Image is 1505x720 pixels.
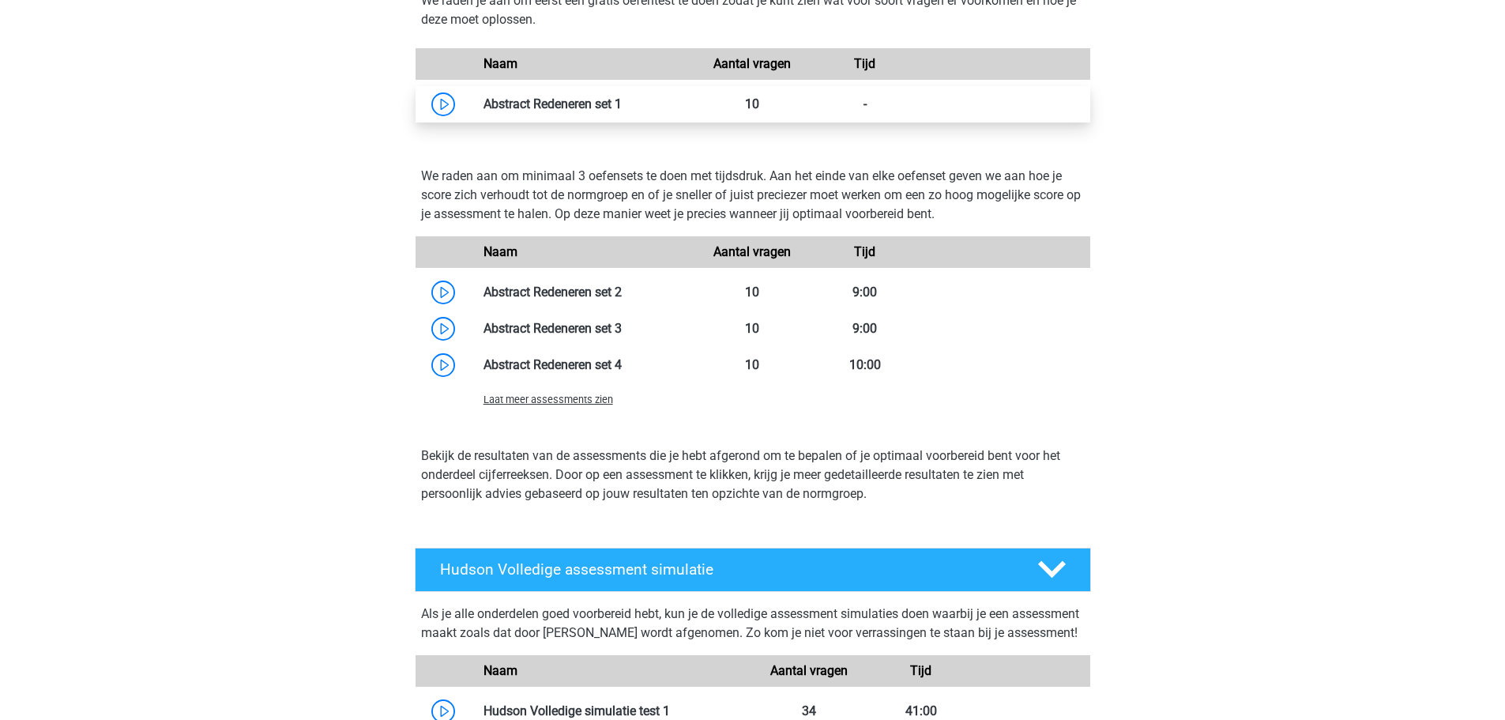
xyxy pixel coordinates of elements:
p: Bekijk de resultaten van de assessments die je hebt afgerond om te bepalen of je optimaal voorber... [421,447,1085,503]
div: Abstract Redeneren set 3 [472,319,697,338]
h4: Hudson Volledige assessment simulatie [440,560,1012,579]
div: Naam [472,662,753,680]
div: Abstract Redeneren set 4 [472,356,697,375]
p: We raden aan om minimaal 3 oefensets te doen met tijdsdruk. Aan het einde van elke oefenset geven... [421,167,1085,224]
div: Naam [472,243,697,262]
div: Tijd [809,55,921,74]
div: Abstract Redeneren set 2 [472,283,697,302]
div: Abstract Redeneren set 1 [472,95,697,114]
div: Aantal vragen [752,662,864,680]
div: Aantal vragen [696,55,808,74]
span: Laat meer assessments zien [483,394,613,405]
div: Tijd [809,243,921,262]
a: Hudson Volledige assessment simulatie [408,548,1097,592]
div: Tijd [865,662,977,680]
div: Aantal vragen [696,243,808,262]
div: Als je alle onderdelen goed voorbereid hebt, kun je de volledige assessment simulaties doen waarb... [421,605,1085,649]
div: Naam [472,55,697,74]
